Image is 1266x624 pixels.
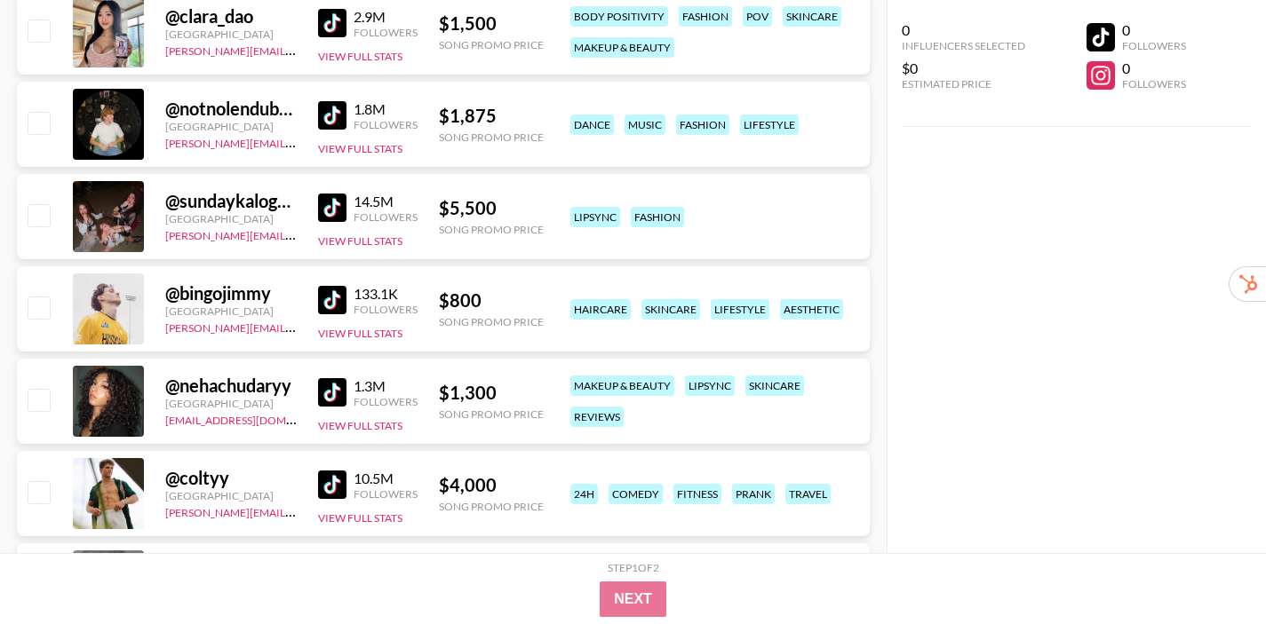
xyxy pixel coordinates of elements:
[570,407,624,427] div: reviews
[439,130,544,144] div: Song Promo Price
[354,303,418,316] div: Followers
[354,210,418,224] div: Followers
[165,190,297,212] div: @ sundaykalogeras
[318,419,402,432] button: View Full Stats
[745,375,804,396] div: skincare
[902,59,1025,77] div: $0
[165,282,297,304] div: @ bingojimmy
[354,193,418,210] div: 14.5M
[679,6,732,27] div: fashion
[570,299,631,320] div: haircare
[570,484,598,504] div: 24h
[676,115,729,135] div: fashion
[318,142,402,155] button: View Full Stats
[165,28,297,41] div: [GEOGRAPHIC_DATA]
[354,8,418,26] div: 2.9M
[631,207,684,227] div: fashion
[439,12,544,35] div: $ 1,500
[165,133,428,150] a: [PERSON_NAME][EMAIL_ADDRESS][DOMAIN_NAME]
[625,115,665,135] div: music
[354,470,418,487] div: 10.5M
[165,120,297,133] div: [GEOGRAPHIC_DATA]
[1122,21,1186,39] div: 0
[570,6,668,27] div: body positivity
[570,375,674,396] div: makeup & beauty
[354,377,418,395] div: 1.3M
[1122,39,1186,52] div: Followers
[354,26,418,39] div: Followers
[711,299,769,320] div: lifestyle
[902,77,1025,91] div: Estimated Price
[165,489,297,502] div: [GEOGRAPHIC_DATA]
[318,378,346,407] img: TikTok
[743,6,772,27] div: pov
[439,382,544,404] div: $ 1,300
[318,194,346,222] img: TikTok
[673,484,721,504] div: fitness
[570,37,674,58] div: makeup & beauty
[783,6,841,27] div: skincare
[165,502,428,519] a: [PERSON_NAME][EMAIL_ADDRESS][DOMAIN_NAME]
[354,487,418,501] div: Followers
[570,115,614,135] div: dance
[318,50,402,63] button: View Full Stats
[685,375,735,396] div: lipsync
[902,21,1025,39] div: 0
[165,410,344,427] a: [EMAIL_ADDRESS][DOMAIN_NAME]
[609,484,663,504] div: comedy
[785,484,831,504] div: travel
[439,289,544,312] div: $ 800
[165,225,428,242] a: [PERSON_NAME][EMAIL_ADDRESS][DOMAIN_NAME]
[165,304,297,318] div: [GEOGRAPHIC_DATA]
[1177,535,1245,603] iframe: Drift Widget Chat Controller
[165,98,297,120] div: @ notnolendubuc
[902,39,1025,52] div: Influencers Selected
[165,397,297,410] div: [GEOGRAPHIC_DATA]
[318,286,346,314] img: TikTok
[780,299,843,320] div: aesthetic
[439,407,544,421] div: Song Promo Price
[439,500,544,513] div: Song Promo Price
[318,511,402,525] button: View Full Stats
[439,474,544,496] div: $ 4,000
[354,118,418,131] div: Followers
[740,115,799,135] div: lifestyle
[165,467,297,489] div: @ coltyy
[165,375,297,397] div: @ nehachudaryy
[318,234,402,248] button: View Full Stats
[732,484,775,504] div: prank
[165,5,297,28] div: @ clara_dao
[354,395,418,408] div: Followers
[570,207,620,227] div: lipsync
[1122,77,1186,91] div: Followers
[608,561,659,574] div: Step 1 of 2
[165,318,428,335] a: [PERSON_NAME][EMAIL_ADDRESS][DOMAIN_NAME]
[318,101,346,130] img: TikTok
[439,105,544,127] div: $ 1,875
[439,315,544,328] div: Song Promo Price
[439,223,544,236] div: Song Promo Price
[165,41,428,58] a: [PERSON_NAME][EMAIL_ADDRESS][DOMAIN_NAME]
[600,581,666,617] button: Next
[439,38,544,51] div: Song Promo Price
[318,9,346,37] img: TikTok
[354,285,418,303] div: 133.1K
[318,470,346,499] img: TikTok
[165,212,297,225] div: [GEOGRAPHIC_DATA]
[439,197,544,219] div: $ 5,500
[354,100,418,118] div: 1.8M
[1122,59,1186,77] div: 0
[318,327,402,340] button: View Full Stats
[641,299,700,320] div: skincare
